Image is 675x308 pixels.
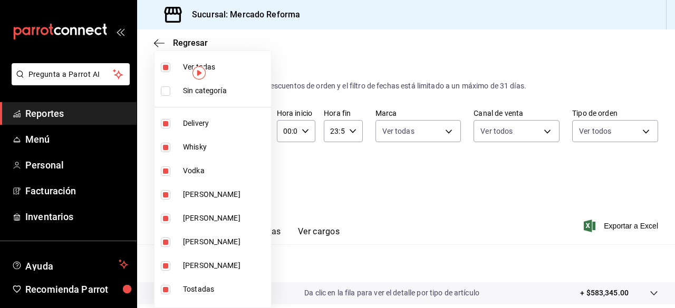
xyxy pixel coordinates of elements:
span: [PERSON_NAME] [183,189,267,200]
span: Delivery [183,118,267,129]
span: Tostadas [183,284,267,295]
span: [PERSON_NAME] [183,213,267,224]
span: Vodka [183,165,267,176]
span: [PERSON_NAME] [183,236,267,247]
span: Whisky [183,142,267,153]
img: Tooltip marker [192,66,206,80]
span: Ver todas [183,62,267,73]
span: Sin categoría [183,85,267,96]
span: [PERSON_NAME] [183,260,267,271]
